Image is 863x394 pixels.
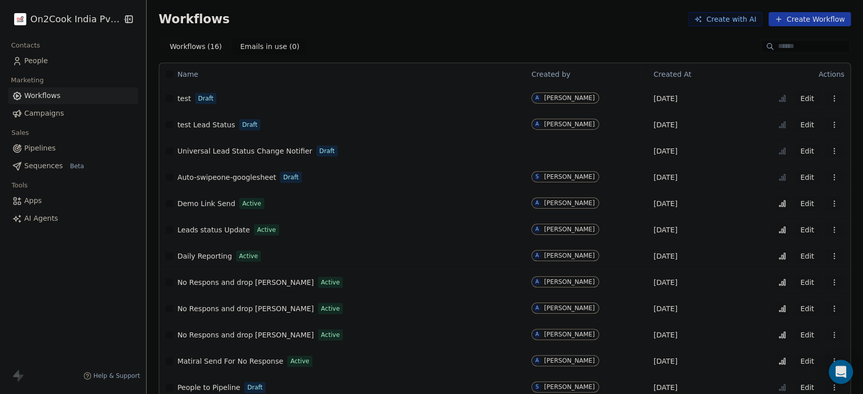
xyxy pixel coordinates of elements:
[7,73,48,88] span: Marketing
[177,382,240,392] a: People to Pipeline
[177,199,235,209] a: Demo Link Send
[544,200,595,207] div: [PERSON_NAME]
[177,251,232,261] a: Daily Reporting
[544,331,595,338] div: [PERSON_NAME]
[24,161,63,171] span: Sequences
[829,360,853,384] div: Open Intercom Messenger
[177,252,232,260] span: Daily Reporting
[794,274,820,290] button: Edit
[7,38,44,53] span: Contacts
[247,383,262,392] span: Draft
[177,330,314,340] a: No Respons and drop [PERSON_NAME]
[242,120,257,129] span: Draft
[177,357,283,365] span: Matiral Send For No Response
[321,278,340,287] span: Active
[177,69,198,80] span: Name
[8,53,138,69] a: People
[688,12,762,26] button: Create with AI
[535,278,539,286] div: A
[654,93,677,104] span: [DATE]
[30,13,120,26] span: On2Cook India Pvt. Ltd.
[819,70,844,78] span: Actions
[794,353,820,369] button: Edit
[794,301,820,317] button: Edit
[544,226,595,233] div: [PERSON_NAME]
[535,199,539,207] div: A
[654,304,677,314] span: [DATE]
[8,87,138,104] a: Workflows
[177,225,250,235] a: Leads status Update
[535,330,539,338] div: A
[535,173,538,181] div: S
[177,383,240,391] span: People to Pipeline
[535,120,539,128] div: A
[654,70,692,78] span: Created At
[177,226,250,234] span: Leads status Update
[177,93,191,104] a: test
[177,277,314,287] a: No Respons and drop [PERSON_NAME]
[794,169,820,185] button: Edit
[177,173,276,181] span: Auto-swipeone-googlesheet
[794,248,820,264] button: Edit
[535,383,538,391] div: S
[239,252,258,261] span: Active
[654,146,677,156] span: [DATE]
[7,125,33,140] span: Sales
[794,143,820,159] button: Edit
[12,11,116,28] button: On2Cook India Pvt. Ltd.
[535,304,539,312] div: A
[242,199,261,208] span: Active
[654,172,677,182] span: [DATE]
[177,331,314,339] span: No Respons and drop [PERSON_NAME]
[544,305,595,312] div: [PERSON_NAME]
[24,213,58,224] span: AI Agents
[544,357,595,364] div: [PERSON_NAME]
[321,304,340,313] span: Active
[794,327,820,343] button: Edit
[794,195,820,212] button: Edit
[177,121,235,129] span: test Lead Status
[94,372,140,380] span: Help & Support
[535,252,539,260] div: A
[290,357,309,366] span: Active
[24,56,48,66] span: People
[177,172,276,182] a: Auto-swipeone-googlesheet
[535,357,539,365] div: A
[654,225,677,235] span: [DATE]
[654,120,677,130] span: [DATE]
[198,94,213,103] span: Draft
[768,12,851,26] button: Create Workflow
[177,146,312,156] a: Universal Lead Status Change Notifier
[177,304,314,314] a: No Respons and drop [PERSON_NAME]
[177,278,314,286] span: No Respons and drop [PERSON_NAME]
[24,90,61,101] span: Workflows
[544,121,595,128] div: [PERSON_NAME]
[177,94,191,103] span: test
[8,140,138,157] a: Pipelines
[320,146,335,156] span: Draft
[177,356,283,366] a: Matiral Send For No Response
[794,222,820,238] a: Edit
[794,117,820,133] button: Edit
[794,90,820,107] button: Edit
[654,382,677,392] span: [DATE]
[177,200,235,208] span: Demo Link Send
[257,225,276,234] span: Active
[544,252,595,259] div: [PERSON_NAME]
[654,251,677,261] span: [DATE]
[67,161,87,171] span: Beta
[535,94,539,102] div: A
[24,195,42,206] span: Apps
[14,13,26,25] img: on2cook%20logo-04%20copy.jpg
[177,305,314,313] span: No Respons and drop [PERSON_NAME]
[159,12,230,26] span: Workflows
[321,330,340,339] span: Active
